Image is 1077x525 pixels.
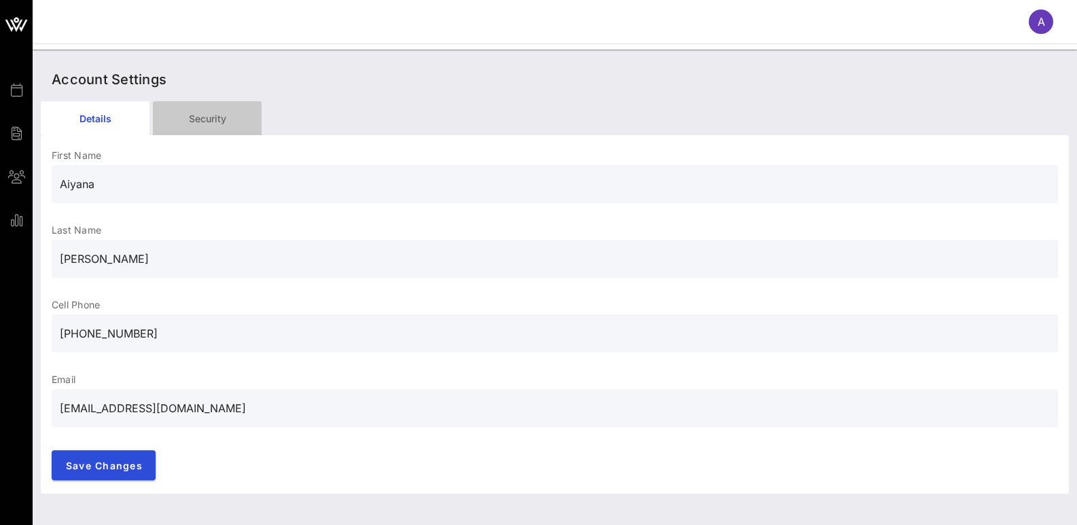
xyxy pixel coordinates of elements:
p: Email [52,373,1058,386]
span: Save Changes [65,460,143,471]
p: Last Name [52,223,1058,237]
span: A [1038,15,1045,29]
p: Cell Phone [52,298,1058,312]
button: Save Changes [52,450,156,480]
div: Security [153,101,262,135]
div: Details [41,101,149,135]
p: First Name [52,149,1058,162]
div: A [1029,10,1053,34]
div: Account Settings [41,58,1069,101]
